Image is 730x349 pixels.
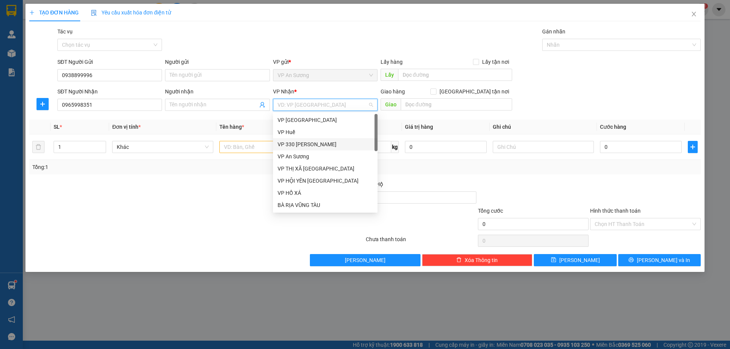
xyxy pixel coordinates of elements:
div: VP An Sương [273,150,378,163]
div: Tên hàng: 1 BAO ĐEN QUẦN ÁO ( : 1 ) [6,55,126,74]
span: Lấy [381,69,398,81]
span: Thu Hộ [366,181,383,187]
button: printer[PERSON_NAME] và In [618,254,701,266]
span: Khác [117,141,209,153]
label: Hình thức thanh toán [590,208,641,214]
span: user-add [259,102,265,108]
span: Yêu cầu xuất hóa đơn điện tử [91,9,171,16]
button: deleteXóa Thông tin [422,254,533,266]
span: Lấy tận nơi [479,58,512,66]
button: plus [688,141,698,153]
input: 0 [405,141,487,153]
input: Ghi Chú [493,141,594,153]
div: VP HỒ XÁ [273,187,378,199]
span: [PERSON_NAME] và In [637,256,690,264]
span: Cước hàng [600,124,626,130]
div: VP THỊ XÃ QUẢNG TRỊ [273,163,378,175]
div: VP Huế [278,128,373,136]
input: Dọc đường [398,69,512,81]
span: Giao [381,98,401,111]
div: VP Đà Lạt [273,114,378,126]
span: Gửi: [6,7,18,15]
input: Dọc đường [401,98,512,111]
div: BÀ RỊA VŨNG TÀU [273,199,378,211]
div: VP gửi [273,58,378,66]
div: 100.000 [64,40,127,51]
span: plus [37,101,48,107]
div: VP 330 [PERSON_NAME] [65,6,126,25]
label: Tác vụ [57,28,73,35]
div: VP 330 Lê Duẫn [273,138,378,150]
div: Tổng: 1 [32,163,282,171]
div: VP An Sương [278,152,373,161]
div: VP [GEOGRAPHIC_DATA] [278,116,373,124]
img: icon [91,10,97,16]
span: SL [54,124,60,130]
div: VP HỒ XÁ [278,189,373,197]
span: [PERSON_NAME] [559,256,600,264]
span: Xóa Thông tin [465,256,498,264]
span: [GEOGRAPHIC_DATA] tận nơi [436,87,512,96]
span: CC : [64,42,75,50]
span: plus [29,10,35,15]
div: Người nhận [165,87,270,96]
span: VP An Sương [278,69,373,81]
span: printer [628,257,634,263]
div: VP Huế [273,126,378,138]
span: save [551,257,556,263]
span: TẠO ĐƠN HÀNG [29,9,79,16]
button: [PERSON_NAME] [310,254,421,266]
label: Gán nhãn [542,28,565,35]
button: save[PERSON_NAME] [534,254,616,266]
span: Nhận: [65,7,83,15]
div: SĐT Người Gửi [57,58,162,66]
div: VP THỊ XÃ [GEOGRAPHIC_DATA] [278,164,373,173]
span: delete [456,257,462,263]
span: Tên hàng [219,124,244,130]
th: Ghi chú [490,120,597,134]
button: delete [32,141,44,153]
div: 0942355579 [65,25,126,35]
span: Đơn vị tính [112,124,141,130]
input: VD: Bàn, Ghế [219,141,321,153]
div: Người gửi [165,58,270,66]
div: Chưa thanh toán [365,235,477,248]
div: VP HỘI YÊN [GEOGRAPHIC_DATA] [278,177,373,185]
button: plus [36,98,49,110]
div: BÀ RỊA VŨNG TÀU [278,201,373,209]
div: VP 330 [PERSON_NAME] [278,140,373,148]
span: Giao hàng [381,88,405,95]
div: VP An Sương [6,6,60,25]
button: Close [683,4,705,25]
div: SĐT Người Nhận [57,87,162,96]
span: Giá trị hàng [405,124,433,130]
span: Tổng cước [478,208,503,214]
span: plus [688,144,697,150]
span: kg [391,141,399,153]
div: 0849871313 [6,25,60,35]
span: [PERSON_NAME] [345,256,386,264]
span: close [691,11,697,17]
span: Lấy hàng [381,59,403,65]
div: VP HỘI YÊN HẢI LĂNG [273,175,378,187]
span: VP Nhận [273,88,294,95]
